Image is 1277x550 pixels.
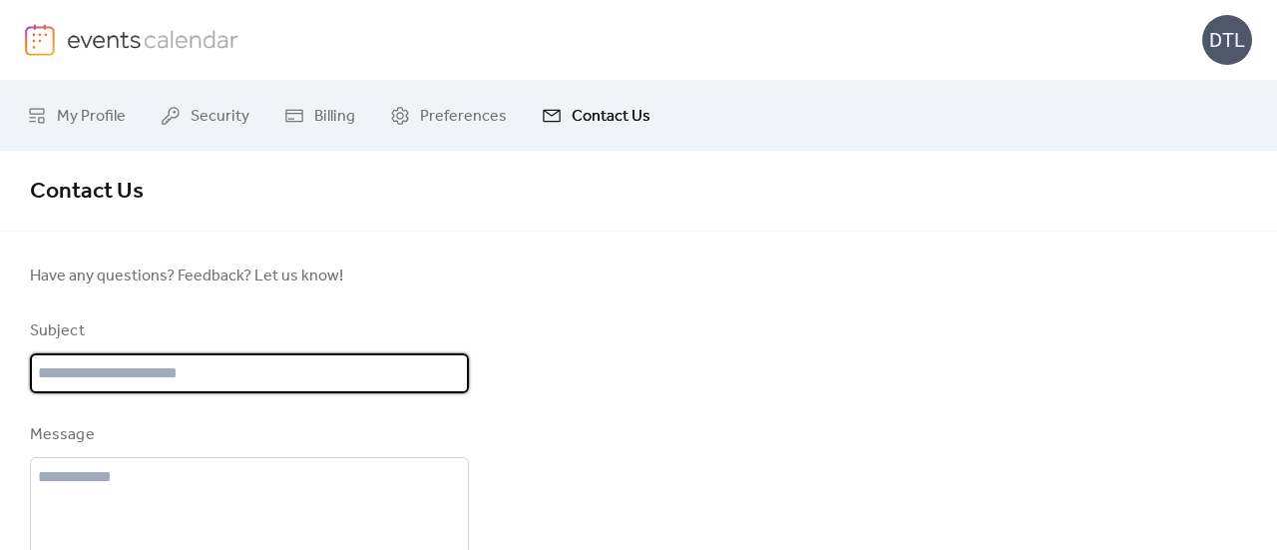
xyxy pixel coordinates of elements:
[146,89,264,143] a: Security
[67,24,239,54] img: logo-type
[375,89,522,143] a: Preferences
[57,105,126,129] span: My Profile
[12,89,141,143] a: My Profile
[314,105,355,129] span: Billing
[527,89,665,143] a: Contact Us
[30,319,465,343] div: Subject
[269,89,370,143] a: Billing
[25,24,55,56] img: logo
[30,170,144,214] span: Contact Us
[572,105,650,129] span: Contact Us
[30,423,465,447] div: Message
[1202,15,1252,65] div: DTL
[191,105,249,129] span: Security
[30,265,469,288] span: Have any questions? Feedback? Let us know!
[420,105,507,129] span: Preferences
